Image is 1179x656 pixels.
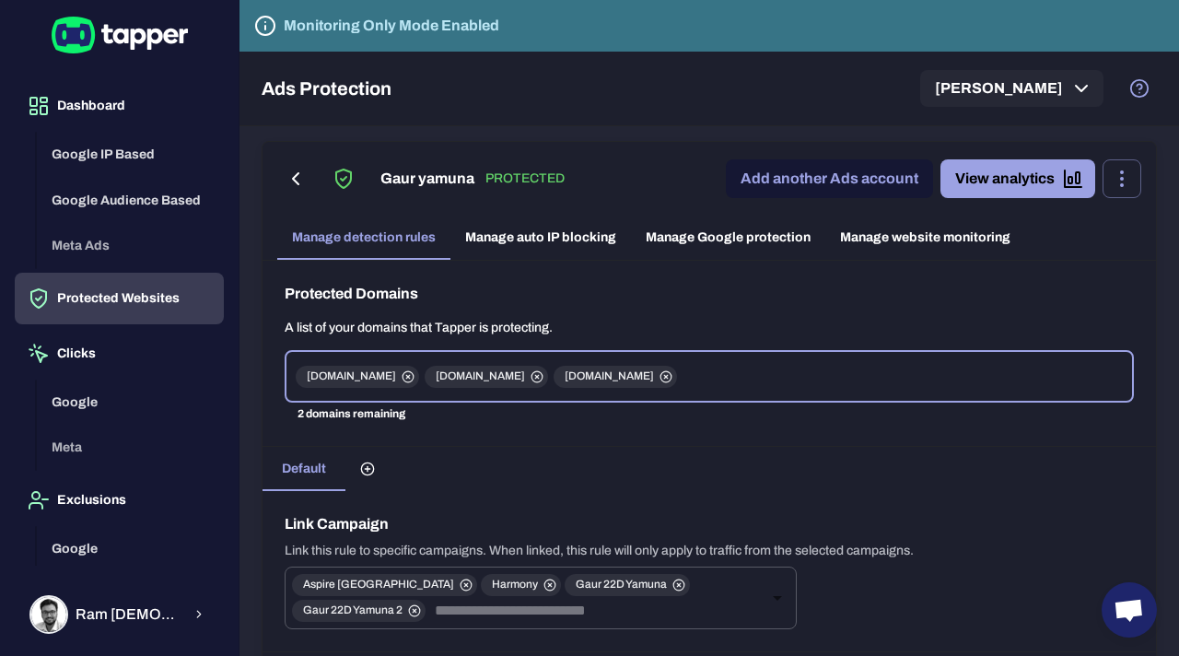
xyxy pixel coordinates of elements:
div: Gaur 22D Yamuna 2 [292,600,426,622]
a: Clicks [15,345,224,360]
svg: Tapper is not blocking any fraudulent activity for this domain [254,15,276,37]
div: Open chat [1102,582,1157,638]
h6: Monitoring Only Mode Enabled [284,15,499,37]
span: Gaur 22D Yamuna 2 [292,603,414,618]
div: Aspire [GEOGRAPHIC_DATA] [292,574,477,596]
a: Google [37,539,224,555]
a: Google Audience Based [37,191,224,206]
p: PROTECTED [482,169,568,189]
p: A list of your domains that Tapper is protecting. [285,320,1134,336]
h6: Link Campaign [285,513,1134,535]
button: Google IP Based [37,132,224,178]
span: Default [282,461,326,477]
p: Link this rule to specific campaigns. When linked, this rule will only apply to traffic from the ... [285,543,1134,559]
button: Protected Websites [15,273,224,324]
a: Manage website monitoring [825,216,1025,260]
div: [DOMAIN_NAME] [425,366,548,388]
button: Clicks [15,328,224,380]
button: Open [765,585,790,611]
a: Google [37,392,224,408]
span: Gaur 22D Yamuna [565,578,678,592]
h5: Ads Protection [262,77,391,100]
h6: Gaur yamuna [380,168,474,190]
a: Add another Ads account [726,159,933,198]
span: Harmony [481,578,549,592]
h6: Protected Domains [285,283,1134,305]
a: View analytics [940,159,1095,198]
span: [DOMAIN_NAME] [425,369,536,384]
span: [DOMAIN_NAME] [296,369,407,384]
button: Create custom rules [345,447,390,491]
a: Dashboard [15,97,224,112]
button: [PERSON_NAME] [920,70,1103,107]
button: Google Audience Based [37,178,224,224]
div: Gaur 22D Yamuna [565,574,690,596]
a: Manage detection rules [277,216,450,260]
img: Ram Krishna [31,597,66,632]
span: Ram [DEMOGRAPHIC_DATA] [76,605,181,624]
button: Exclusions [15,474,224,526]
button: Google [37,526,224,572]
a: Protected Websites [15,289,224,305]
p: 2 domains remaining [298,405,1121,424]
a: Manage Google protection [631,216,825,260]
span: [DOMAIN_NAME] [554,369,665,384]
a: Exclusions [15,491,224,507]
div: [DOMAIN_NAME] [554,366,677,388]
span: Aspire [GEOGRAPHIC_DATA] [292,578,465,592]
a: Manage auto IP blocking [450,216,631,260]
div: [DOMAIN_NAME] [296,366,419,388]
a: Google IP Based [37,146,224,161]
button: Google [37,380,224,426]
button: Dashboard [15,80,224,132]
button: Ram KrishnaRam [DEMOGRAPHIC_DATA] [15,588,224,641]
div: Harmony [481,574,561,596]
